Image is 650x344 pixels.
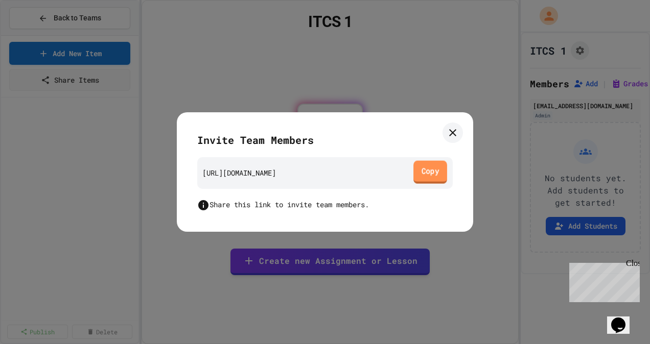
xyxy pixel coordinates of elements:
div: [URL][DOMAIN_NAME] [202,167,276,178]
iframe: chat widget [565,259,640,302]
a: Copy [413,160,447,183]
div: Chat with us now!Close [4,4,71,65]
h2: Invite Team Members [197,133,453,147]
iframe: chat widget [607,303,640,334]
div: Share this link to invite team members. [197,199,453,211]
